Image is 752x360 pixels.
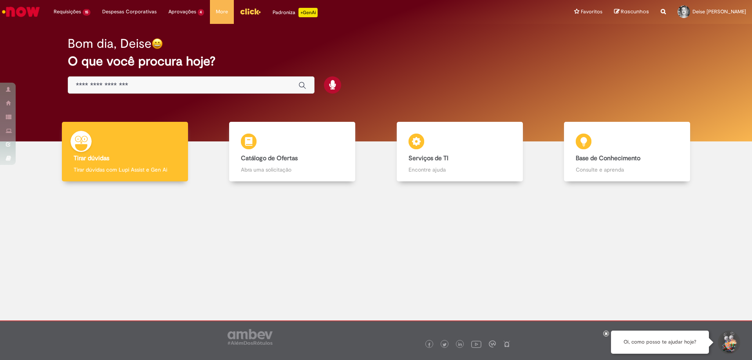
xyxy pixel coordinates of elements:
[241,154,298,162] b: Catálogo de Ofertas
[240,5,261,17] img: click_logo_yellow_360x200.png
[68,54,685,68] h2: O que você procura hoje?
[54,8,81,16] span: Requisições
[83,9,90,16] span: 15
[581,8,602,16] span: Favoritos
[614,8,649,16] a: Rascunhos
[298,8,318,17] p: +GenAi
[68,37,152,51] h2: Bom dia, Deise
[241,166,343,174] p: Abra uma solicitação
[576,154,640,162] b: Base de Conhecimento
[427,343,431,347] img: logo_footer_facebook.png
[503,340,510,347] img: logo_footer_naosei.png
[544,122,711,182] a: Base de Conhecimento Consulte e aprenda
[216,8,228,16] span: More
[621,8,649,15] span: Rascunhos
[489,340,496,347] img: logo_footer_workplace.png
[209,122,376,182] a: Catálogo de Ofertas Abra uma solicitação
[74,166,176,174] p: Tirar dúvidas com Lupi Assist e Gen Ai
[1,4,41,20] img: ServiceNow
[409,166,511,174] p: Encontre ajuda
[273,8,318,17] div: Padroniza
[74,154,109,162] b: Tirar dúvidas
[443,343,446,347] img: logo_footer_twitter.png
[611,331,709,354] div: Oi, como posso te ajudar hoje?
[168,8,196,16] span: Aprovações
[576,166,678,174] p: Consulte e aprenda
[198,9,204,16] span: 4
[717,331,740,354] button: Iniciar Conversa de Suporte
[41,122,209,182] a: Tirar dúvidas Tirar dúvidas com Lupi Assist e Gen Ai
[471,339,481,349] img: logo_footer_youtube.png
[228,329,273,345] img: logo_footer_ambev_rotulo_gray.png
[458,342,462,347] img: logo_footer_linkedin.png
[102,8,157,16] span: Despesas Corporativas
[152,38,163,49] img: happy-face.png
[409,154,448,162] b: Serviços de TI
[376,122,544,182] a: Serviços de TI Encontre ajuda
[692,8,746,15] span: Deise [PERSON_NAME]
